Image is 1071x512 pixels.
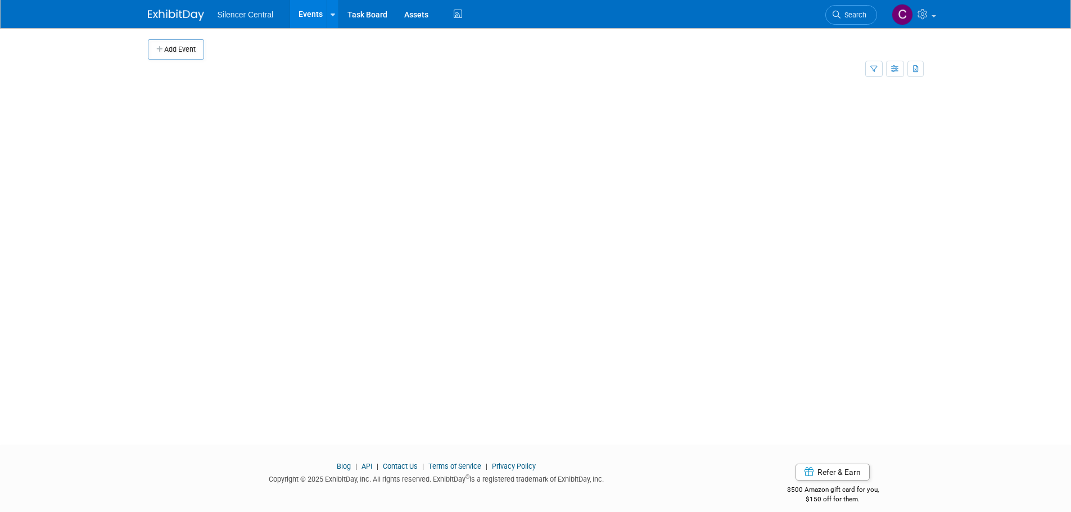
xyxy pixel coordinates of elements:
span: | [483,462,490,470]
span: Silencer Central [218,10,274,19]
a: API [361,462,372,470]
span: | [374,462,381,470]
a: Terms of Service [428,462,481,470]
a: Refer & Earn [796,464,870,481]
a: Search [825,5,877,25]
sup: ® [466,474,469,480]
img: Cade Cox [892,4,913,25]
span: | [353,462,360,470]
a: Blog [337,462,351,470]
div: $150 off for them. [742,495,924,504]
span: Search [840,11,866,19]
a: Contact Us [383,462,418,470]
div: $500 Amazon gift card for you, [742,478,924,504]
img: ExhibitDay [148,10,204,21]
div: Copyright © 2025 ExhibitDay, Inc. All rights reserved. ExhibitDay is a registered trademark of Ex... [148,472,726,484]
button: Add Event [148,39,204,60]
a: Privacy Policy [492,462,536,470]
span: | [419,462,427,470]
